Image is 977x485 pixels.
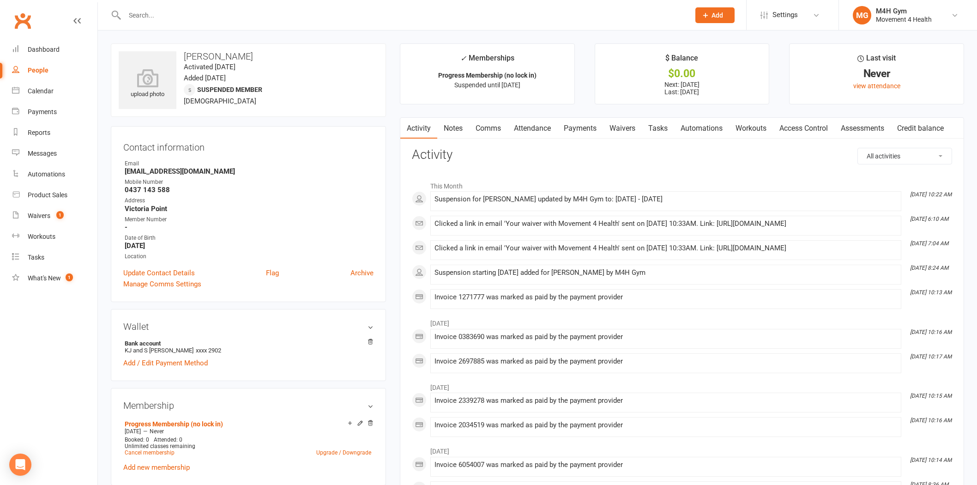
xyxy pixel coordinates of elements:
[910,417,952,424] i: [DATE] 10:16 AM
[123,279,201,290] a: Manage Comms Settings
[454,81,520,89] span: Suspended until [DATE]
[12,81,97,102] a: Calendar
[125,428,141,435] span: [DATE]
[434,293,897,301] div: Invoice 1271777 was marked as paid by the payment provider
[125,420,223,428] a: Progress Membership (no lock in)
[12,164,97,185] a: Automations
[910,329,952,335] i: [DATE] 10:16 AM
[125,159,374,168] div: Email
[876,7,932,15] div: M4H Gym
[460,54,466,63] i: ✓
[150,428,164,435] span: Never
[412,378,952,393] li: [DATE]
[434,269,897,277] div: Suspension starting [DATE] added for [PERSON_NAME] by M4H Gym
[125,215,374,224] div: Member Number
[184,63,235,71] time: Activated [DATE]
[12,102,97,122] a: Payments
[28,150,57,157] div: Messages
[773,118,834,139] a: Access Control
[56,211,64,219] span: 1
[125,252,374,261] div: Location
[123,321,374,332] h3: Wallet
[28,46,60,53] div: Dashboard
[910,393,952,399] i: [DATE] 10:15 AM
[438,72,537,79] strong: Progress Membership (no lock in)
[729,118,773,139] a: Workouts
[12,226,97,247] a: Workouts
[853,6,871,24] div: MG
[876,15,932,24] div: Movement 4 Health
[9,454,31,476] div: Open Intercom Messenger
[507,118,557,139] a: Attendance
[674,118,729,139] a: Automations
[154,436,182,443] span: Attended: 0
[350,267,374,279] a: Archive
[434,195,897,203] div: Suspension for [PERSON_NAME] updated by M4H Gym to: [DATE] - [DATE]
[910,289,952,296] i: [DATE] 10:13 AM
[434,421,897,429] div: Invoice 2034519 was marked as paid by the payment provider
[125,167,374,176] strong: [EMAIL_ADDRESS][DOMAIN_NAME]
[772,5,798,25] span: Settings
[603,69,761,79] div: $0.00
[125,178,374,187] div: Mobile Number
[412,176,952,191] li: This Month
[642,118,674,139] a: Tasks
[125,234,374,242] div: Date of Birth
[695,7,735,23] button: Add
[123,339,374,355] li: KJ and S [PERSON_NAME]
[125,196,374,205] div: Address
[125,205,374,213] strong: Victoria Point
[857,52,896,69] div: Last visit
[197,86,262,93] span: Suspended member
[316,449,371,456] a: Upgrade / Downgrade
[184,97,256,105] span: [DEMOGRAPHIC_DATA]
[12,143,97,164] a: Messages
[125,242,374,250] strong: [DATE]
[123,358,208,369] a: Add / Edit Payment Method
[125,223,374,231] strong: -
[123,463,190,472] a: Add new membership
[28,191,67,199] div: Product Sales
[434,333,897,341] div: Invoice 0383690 was marked as paid by the payment provider
[557,118,603,139] a: Payments
[123,400,374,411] h3: Membership
[119,51,378,61] h3: [PERSON_NAME]
[853,82,900,90] a: view attendance
[798,69,955,79] div: Never
[434,220,897,228] div: Clicked a link in email 'Your waiver with Movement 4 Health' sent on [DATE] 10:33AM. Link: [URL][...
[125,340,369,347] strong: Bank account
[12,39,97,60] a: Dashboard
[28,67,48,74] div: People
[122,9,683,22] input: Search...
[12,60,97,81] a: People
[28,233,55,240] div: Workouts
[603,118,642,139] a: Waivers
[434,397,897,405] div: Invoice 2339278 was marked as paid by the payment provider
[123,139,374,152] h3: Contact information
[28,274,61,282] div: What's New
[12,206,97,226] a: Waivers 1
[28,108,57,115] div: Payments
[712,12,723,19] span: Add
[434,358,897,365] div: Invoice 2697885 was marked as paid by the payment provider
[460,52,514,69] div: Memberships
[469,118,507,139] a: Comms
[910,216,948,222] i: [DATE] 6:10 AM
[834,118,891,139] a: Assessments
[12,268,97,289] a: What's New1
[125,443,195,449] span: Unlimited classes remaining
[434,461,897,469] div: Invoice 6054007 was marked as paid by the payment provider
[891,118,950,139] a: Credit balance
[125,436,149,443] span: Booked: 0
[196,347,221,354] span: xxxx 2902
[910,353,952,360] i: [DATE] 10:17 AM
[125,449,175,456] a: Cancel membership
[28,254,44,261] div: Tasks
[119,69,176,99] div: upload photo
[910,191,952,198] i: [DATE] 10:22 AM
[910,240,948,247] i: [DATE] 7:04 AM
[12,122,97,143] a: Reports
[125,186,374,194] strong: 0437 143 588
[603,81,761,96] p: Next: [DATE] Last: [DATE]
[11,9,34,32] a: Clubworx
